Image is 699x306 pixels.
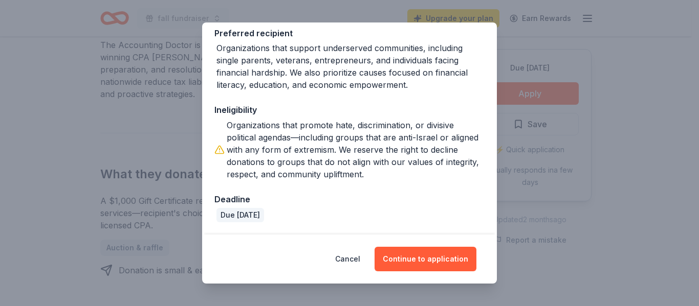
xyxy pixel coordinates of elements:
[214,103,485,116] div: Ineligibility
[214,27,485,40] div: Preferred recipient
[375,247,476,271] button: Continue to application
[335,247,360,271] button: Cancel
[216,42,485,91] div: Organizations that support underserved communities, including single parents, veterans, entrepren...
[216,208,264,222] div: Due [DATE]
[227,119,485,180] div: Organizations that promote hate, discrimination, or divisive political agendas—including groups t...
[214,193,485,206] div: Deadline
